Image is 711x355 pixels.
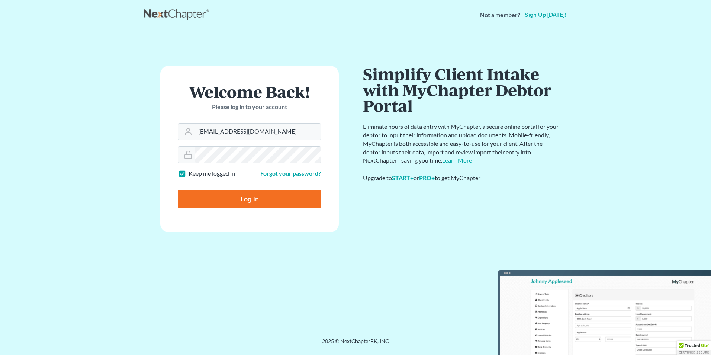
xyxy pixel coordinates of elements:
[189,169,235,178] label: Keep me logged in
[523,12,567,18] a: Sign up [DATE]!
[178,190,321,208] input: Log In
[178,84,321,100] h1: Welcome Back!
[480,11,520,19] strong: Not a member?
[363,66,560,113] h1: Simplify Client Intake with MyChapter Debtor Portal
[677,341,711,355] div: TrustedSite Certified
[363,122,560,165] p: Eliminate hours of data entry with MyChapter, a secure online portal for your debtor to input the...
[363,174,560,182] div: Upgrade to or to get MyChapter
[392,174,414,181] a: START+
[260,170,321,177] a: Forgot your password?
[195,124,321,140] input: Email Address
[178,103,321,111] p: Please log in to your account
[144,338,567,351] div: 2025 © NextChapterBK, INC
[419,174,435,181] a: PRO+
[442,157,472,164] a: Learn More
